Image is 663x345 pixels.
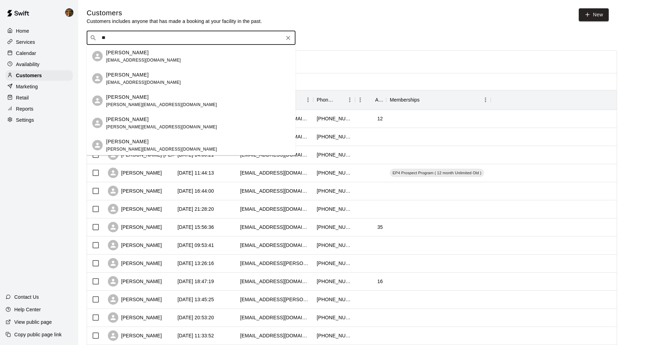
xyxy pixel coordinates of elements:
div: 2025-08-04 09:53:41 [177,242,214,249]
p: Marketing [16,83,38,90]
a: New [579,8,609,21]
span: [EMAIL_ADDRESS][DOMAIN_NAME] [106,57,181,62]
div: Francisco Gracesqui [64,6,78,19]
div: +13475937202 [317,314,352,321]
div: tory.vazquez@gmail.com [240,260,310,267]
button: Menu [480,95,491,105]
div: +17187958815 [317,206,352,212]
p: Help Center [14,306,41,313]
p: [PERSON_NAME] [106,138,149,145]
div: Edwin Concepcion [92,51,103,62]
div: +17184833258 [317,187,352,194]
a: Retail [6,93,73,103]
div: +16467254419 [317,133,352,140]
div: Home [6,26,73,36]
div: minayaangel044@gmail.com [240,169,310,176]
button: Sort [335,95,345,105]
a: Availability [6,59,73,70]
div: 2025-08-03 13:26:16 [177,260,214,267]
div: [PERSON_NAME] [108,276,162,287]
div: Noah Weinstein [92,118,103,128]
div: 2025-07-29 20:53:20 [177,314,214,321]
span: [EMAIL_ADDRESS][DOMAIN_NAME] [106,80,181,85]
div: 2025-07-29 11:33:52 [177,332,214,339]
div: 16 [377,278,383,285]
div: +16463191908 [317,151,352,158]
div: [PERSON_NAME] [108,294,162,305]
button: Clear [283,33,293,43]
div: Hudson Barrion [92,73,103,84]
p: Copy public page link [14,331,62,338]
div: meghan5green@gmail.com [240,224,310,231]
p: [PERSON_NAME] [106,71,149,78]
div: +19176346081 [317,278,352,285]
a: Marketing [6,81,73,92]
div: +15712885486 [317,224,352,231]
p: Calendar [16,50,36,57]
div: [PERSON_NAME] [108,240,162,250]
div: Age [355,90,386,110]
div: +13474633241 [317,115,352,122]
div: 2025-08-06 16:44:00 [177,187,214,194]
button: Menu [303,95,313,105]
div: +16462201665 [317,260,352,267]
button: Menu [345,95,355,105]
div: [PERSON_NAME] [108,204,162,214]
p: Services [16,39,35,46]
div: [PERSON_NAME] [108,168,162,178]
div: 2025-08-07 11:44:13 [177,169,214,176]
div: Search customers by name or email [87,31,295,45]
div: Phone Number [317,90,335,110]
button: Sort [365,95,375,105]
div: +15622822896 [317,296,352,303]
a: Customers [6,70,73,81]
div: Memberships [386,90,491,110]
div: 2025-08-01 13:45:25 [177,296,214,303]
div: +15179024266 [317,332,352,339]
p: Reports [16,105,33,112]
p: Settings [16,117,34,123]
div: 2025-08-04 15:56:36 [177,224,214,231]
div: Mack Weinstein [92,140,103,151]
p: Customers [16,72,42,79]
p: Availability [16,61,40,68]
div: catrosvignolafamily@gmail.com [240,332,310,339]
p: [PERSON_NAME] [106,115,149,123]
span: [PERSON_NAME][EMAIL_ADDRESS][DOMAIN_NAME] [106,102,217,107]
div: Adam Weinstein [92,96,103,106]
button: Sort [420,95,429,105]
div: 2025-08-02 18:47:19 [177,278,214,285]
div: EP4 Prospect Program ( 12 month Unlimited Old ) [390,169,484,177]
div: [PERSON_NAME] [108,312,162,323]
div: [PERSON_NAME] [108,258,162,268]
div: +13475952396 [317,169,352,176]
p: Customers includes anyone that has made a booking at your facility in the past. [87,18,262,25]
p: [PERSON_NAME] [106,93,149,101]
span: EP4 Prospect Program ( 12 month Unlimited Old ) [390,170,484,176]
p: View public page [14,319,52,326]
div: Email [237,90,313,110]
div: Memberships [390,90,420,110]
div: jayce.jungwoo.lee@gmail.com [240,296,310,303]
div: +13478650488 [317,242,352,249]
a: Reports [6,104,73,114]
div: [PERSON_NAME] [108,186,162,196]
span: [PERSON_NAME][EMAIL_ADDRESS][DOMAIN_NAME] [106,146,217,151]
div: Calendar [6,48,73,58]
div: Services [6,37,73,47]
div: msncolon@yahoo.com [240,314,310,321]
div: dlanfranco20@yahoo.com [240,242,310,249]
p: [PERSON_NAME] [106,49,149,56]
div: 2025-08-05 21:28:20 [177,206,214,212]
div: charliekazuakigomez@gmail.com [240,278,310,285]
p: Retail [16,94,29,101]
h5: Customers [87,8,262,18]
div: teamboccio@gmail.com [240,187,310,194]
div: 12 [377,115,383,122]
a: Settings [6,115,73,125]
